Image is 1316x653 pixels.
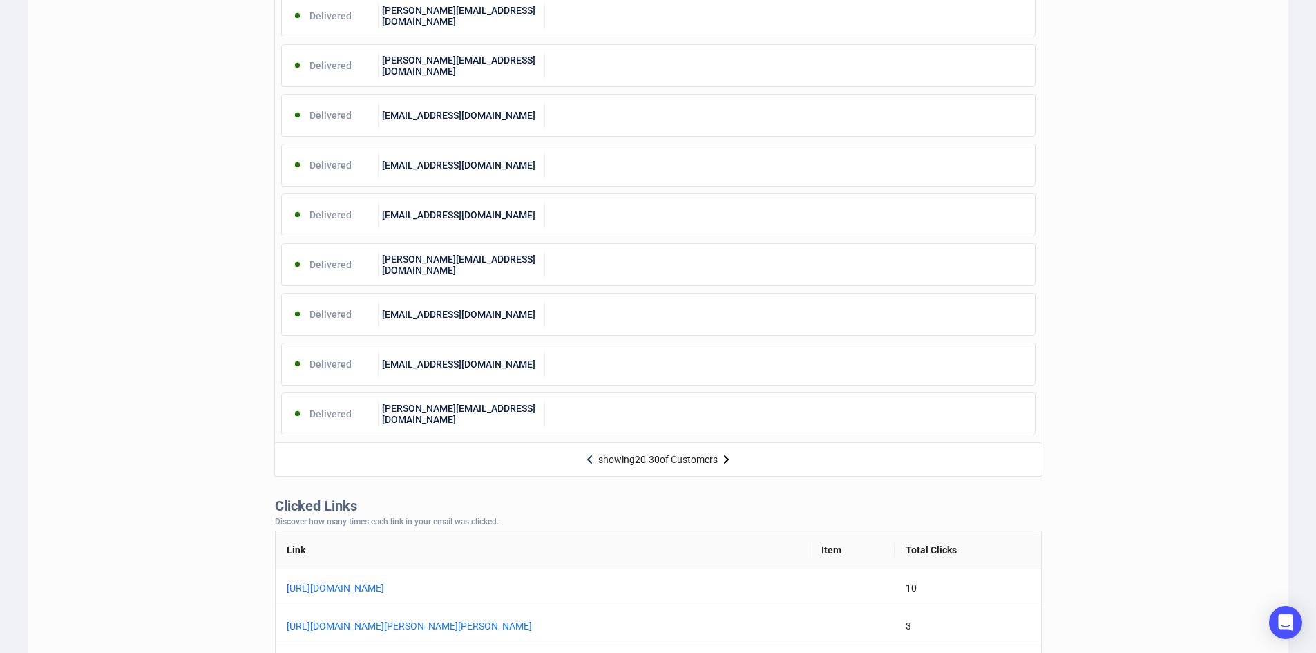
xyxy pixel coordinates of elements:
div: Delivered [282,102,379,129]
div: [PERSON_NAME][EMAIL_ADDRESS][DOMAIN_NAME] [379,2,545,30]
div: Delivered [282,52,379,79]
th: Total Clicks [895,531,1041,569]
div: [PERSON_NAME][EMAIL_ADDRESS][DOMAIN_NAME] [379,400,545,428]
th: Link [276,531,810,569]
div: Delivered [282,400,379,428]
div: [EMAIL_ADDRESS][DOMAIN_NAME] [379,102,545,129]
a: [URL][DOMAIN_NAME][PERSON_NAME][PERSON_NAME] [287,618,632,634]
td: 3 [895,607,1041,645]
th: Item [810,531,895,569]
a: [URL][DOMAIN_NAME] [287,580,632,596]
div: Delivered [282,350,379,378]
div: Open Intercom Messenger [1269,606,1302,639]
div: Delivered [282,301,379,328]
div: [EMAIL_ADDRESS][DOMAIN_NAME] [379,151,545,179]
div: Clicked Links [275,498,1042,514]
div: Delivered [282,251,379,278]
div: showing 20 - 30 of Customers [598,454,718,465]
div: Delivered [282,151,379,179]
img: left-arrow.png [582,451,598,468]
td: 10 [895,569,1041,607]
div: [PERSON_NAME][EMAIL_ADDRESS][DOMAIN_NAME] [379,251,545,278]
img: right-arrow.svg [718,451,734,468]
div: Delivered [282,2,379,30]
div: [EMAIL_ADDRESS][DOMAIN_NAME] [379,301,545,328]
div: [EMAIL_ADDRESS][DOMAIN_NAME] [379,350,545,378]
div: Delivered [282,201,379,229]
div: Discover how many times each link in your email was clicked. [275,518,1042,527]
div: [EMAIL_ADDRESS][DOMAIN_NAME] [379,201,545,229]
div: [PERSON_NAME][EMAIL_ADDRESS][DOMAIN_NAME] [379,52,545,79]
